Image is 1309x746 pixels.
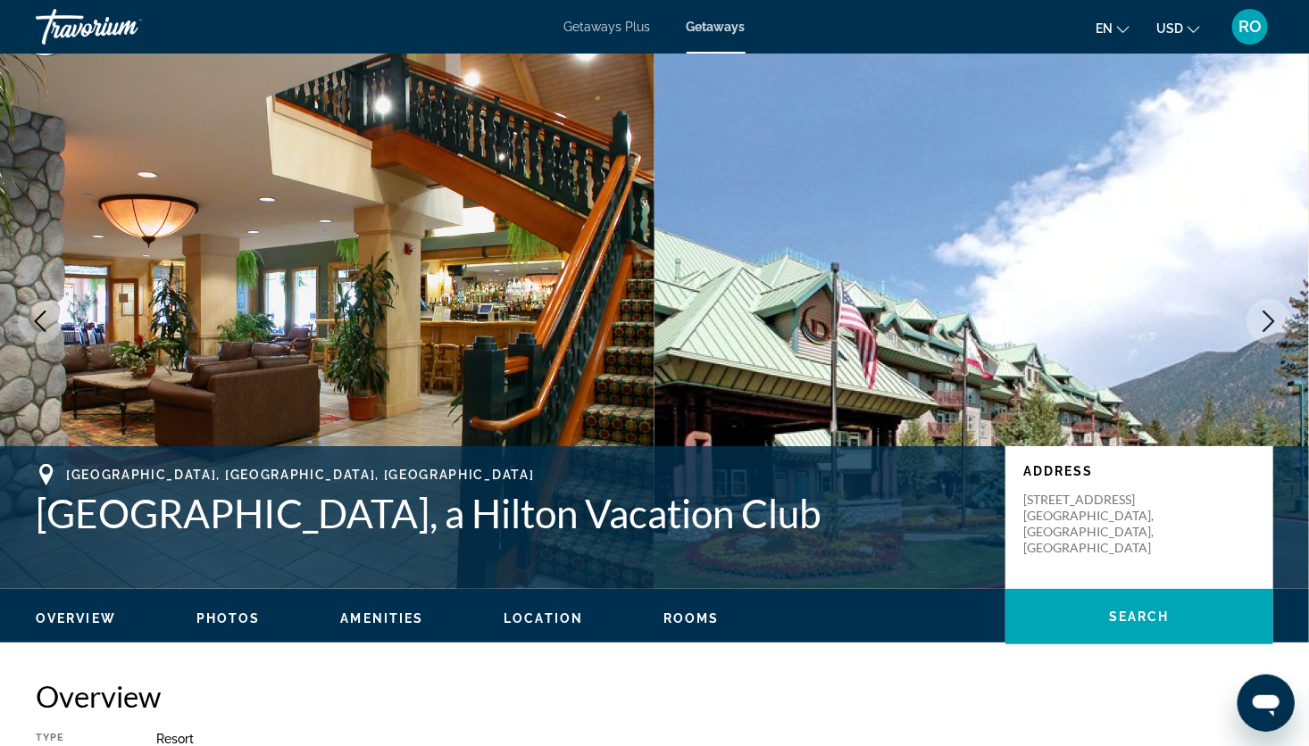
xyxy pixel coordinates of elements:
[36,610,116,626] button: Overview
[663,610,720,626] button: Rooms
[340,611,423,626] span: Amenities
[1023,492,1166,556] p: [STREET_ADDRESS] [GEOGRAPHIC_DATA], [GEOGRAPHIC_DATA], [GEOGRAPHIC_DATA]
[36,4,214,50] a: Travorium
[504,611,583,626] span: Location
[156,732,1273,746] div: Resort
[36,611,116,626] span: Overview
[687,20,746,34] a: Getaways
[1238,18,1262,36] span: RO
[66,468,534,482] span: [GEOGRAPHIC_DATA], [GEOGRAPHIC_DATA], [GEOGRAPHIC_DATA]
[36,490,988,536] h1: [GEOGRAPHIC_DATA], a Hilton Vacation Club
[1156,21,1183,36] span: USD
[36,678,1273,714] h2: Overview
[196,611,261,626] span: Photos
[36,732,112,746] div: Type
[1023,464,1255,478] p: Address
[504,610,583,626] button: Location
[1246,299,1291,344] button: Next image
[1238,675,1295,732] iframe: Button to launch messaging window
[1005,589,1273,644] button: Search
[1096,15,1130,41] button: Change language
[564,20,651,34] a: Getaways Plus
[18,299,63,344] button: Previous image
[1156,15,1200,41] button: Change currency
[663,611,720,626] span: Rooms
[340,610,423,626] button: Amenities
[1096,21,1113,36] span: en
[1227,8,1273,46] button: User Menu
[1109,609,1170,624] span: Search
[196,610,261,626] button: Photos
